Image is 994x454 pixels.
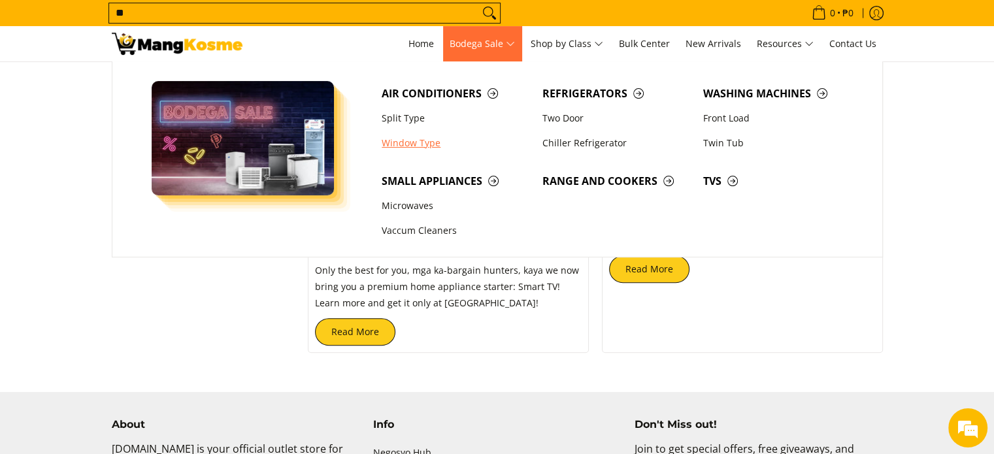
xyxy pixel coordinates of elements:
h4: About [112,418,360,431]
span: Washing Machines [703,86,851,102]
a: Twin Tub [697,131,857,155]
span: New Arrivals [686,37,741,50]
a: Read More [315,318,395,346]
span: Refrigerators [542,86,690,102]
a: Microwaves [375,193,536,218]
span: Only the best for you, mga ka-bargain hunters, kaya we now bring you a premium home appliance sta... [315,264,579,309]
span: Bulk Center [619,37,670,50]
img: Bodega Sale [152,81,335,195]
a: Bulk Center [612,26,676,61]
a: Shop by Class [524,26,610,61]
a: Bodega Sale [443,26,522,61]
a: Window Type [375,131,536,155]
a: Range and Cookers [536,169,697,193]
a: Chiller Refrigerator [536,131,697,155]
img: Search: 2 results found for &quot;lg&quot; | Mang Kosme [112,33,242,55]
span: TVs [703,173,851,189]
a: New Arrivals [679,26,748,61]
a: Vaccum Cleaners [375,219,536,244]
span: 0 [828,8,837,18]
a: Two Door [536,106,697,131]
a: Contact Us [823,26,883,61]
a: Small Appliances [375,169,536,193]
span: ₱0 [840,8,855,18]
h4: Don't Miss out! [634,418,882,431]
span: Bodega Sale [450,36,515,52]
a: Read More [609,255,689,283]
a: Split Type [375,106,536,131]
a: Washing Machines [697,81,857,106]
span: Contact Us [829,37,876,50]
a: Front Load [697,106,857,131]
a: Air Conditioners [375,81,536,106]
a: Resources [750,26,820,61]
span: Air Conditioners [382,86,529,102]
nav: Main Menu [256,26,883,61]
span: • [808,6,857,20]
span: Home [408,37,434,50]
a: TVs [697,169,857,193]
span: Range and Cookers [542,173,690,189]
span: Resources [757,36,814,52]
a: Refrigerators [536,81,697,106]
span: Shop by Class [531,36,603,52]
button: Search [479,3,500,23]
h4: Info [373,418,621,431]
a: Home [402,26,440,61]
span: Small Appliances [382,173,529,189]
